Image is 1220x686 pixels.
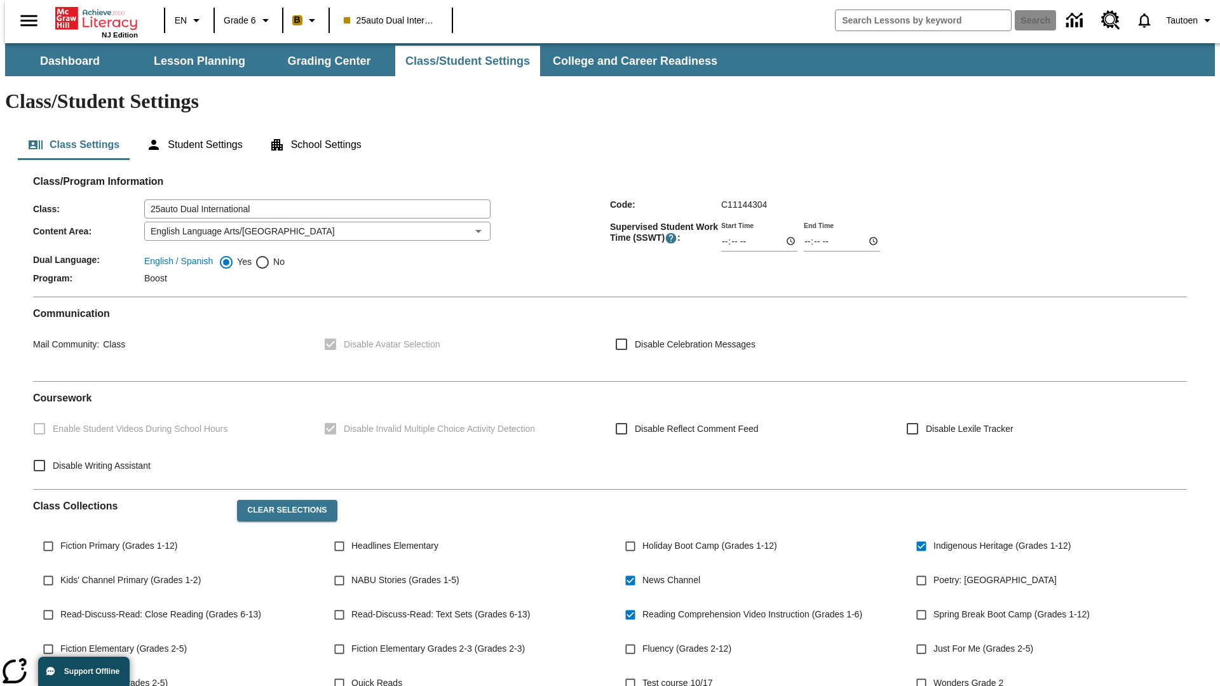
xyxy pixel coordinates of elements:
span: Dual Language : [33,255,144,265]
span: NABU Stories (Grades 1-5) [351,574,459,587]
span: News Channel [642,574,700,587]
button: Support Offline [38,657,130,686]
button: Student Settings [136,130,252,160]
span: Grade 6 [224,14,256,27]
span: Code : [610,199,721,210]
span: Fluency (Grades 2-12) [642,642,731,656]
button: Supervised Student Work Time is the timeframe when students can take LevelSet and when lessons ar... [665,232,677,245]
span: No [270,255,285,269]
a: Home [55,6,138,31]
span: Disable Avatar Selection [344,338,440,351]
button: Profile/Settings [1161,9,1220,32]
div: Class/Student Settings [18,130,1202,160]
span: Enable Student Videos During School Hours [53,422,227,436]
div: Home [55,4,138,39]
span: Fiction Elementary (Grades 2-5) [60,642,187,656]
span: Boost [144,273,167,283]
button: Grade: Grade 6, Select a grade [219,9,278,32]
span: Headlines Elementary [351,539,438,553]
span: Fiction Elementary Grades 2-3 (Grades 2-3) [351,642,525,656]
span: Disable Celebration Messages [635,338,756,351]
div: Communication [33,307,1187,371]
div: English Language Arts/[GEOGRAPHIC_DATA] [144,222,491,241]
label: End Time [804,220,834,230]
h2: Communication [33,307,1187,319]
label: Start Time [721,220,754,230]
button: College and Career Readiness [543,46,728,76]
div: Class/Program Information [33,188,1187,286]
span: Read-Discuss-Read: Close Reading (Grades 6-13) [60,608,261,621]
button: Dashboard [6,46,133,76]
button: Class/Student Settings [395,46,540,76]
h1: Class/Student Settings [5,90,1215,113]
button: Language: EN, Select a language [169,9,210,32]
span: Just For Me (Grades 2-5) [933,642,1033,656]
span: Tautoen [1166,14,1198,27]
span: Reading Comprehension Video Instruction (Grades 1-6) [642,608,862,621]
div: SubNavbar [5,46,729,76]
span: Fiction Primary (Grades 1-12) [60,539,177,553]
span: Mail Community : [33,339,99,349]
h2: Class Collections [33,500,227,512]
button: Open side menu [10,2,48,39]
span: Disable Lexile Tracker [926,422,1013,436]
span: Indigenous Heritage (Grades 1-12) [933,539,1071,553]
button: Lesson Planning [136,46,263,76]
span: B [294,12,301,28]
div: Coursework [33,392,1187,479]
span: Read-Discuss-Read: Text Sets (Grades 6-13) [351,608,530,621]
label: English / Spanish [144,255,213,270]
h2: Class/Program Information [33,175,1187,187]
a: Data Center [1059,3,1094,38]
span: Holiday Boot Camp (Grades 1-12) [642,539,777,553]
span: Content Area : [33,226,144,236]
span: Disable Reflect Comment Feed [635,422,759,436]
button: Class Settings [18,130,130,160]
button: Clear Selections [237,500,337,521]
span: Yes [234,255,252,269]
div: SubNavbar [5,43,1215,76]
button: School Settings [259,130,372,160]
span: Kids' Channel Primary (Grades 1-2) [60,574,201,587]
input: search field [836,10,1011,30]
a: Notifications [1128,4,1161,37]
span: Disable Writing Assistant [53,459,151,473]
input: Class [144,199,491,219]
span: Program : [33,273,144,283]
button: Boost Class color is peach. Change class color [287,9,325,32]
span: NJ Edition [102,31,138,39]
span: Spring Break Boot Camp (Grades 1-12) [933,608,1090,621]
a: Resource Center, Will open in new tab [1094,3,1128,37]
span: Disable Invalid Multiple Choice Activity Detection [344,422,535,436]
span: C11144304 [721,199,767,210]
span: Poetry: [GEOGRAPHIC_DATA] [933,574,1057,587]
button: Grading Center [266,46,393,76]
h2: Course work [33,392,1187,404]
span: Supervised Student Work Time (SSWT) : [610,222,721,245]
span: Class : [33,204,144,214]
span: EN [175,14,187,27]
span: 25auto Dual International [344,14,438,27]
span: Class [99,339,125,349]
span: Support Offline [64,667,119,676]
